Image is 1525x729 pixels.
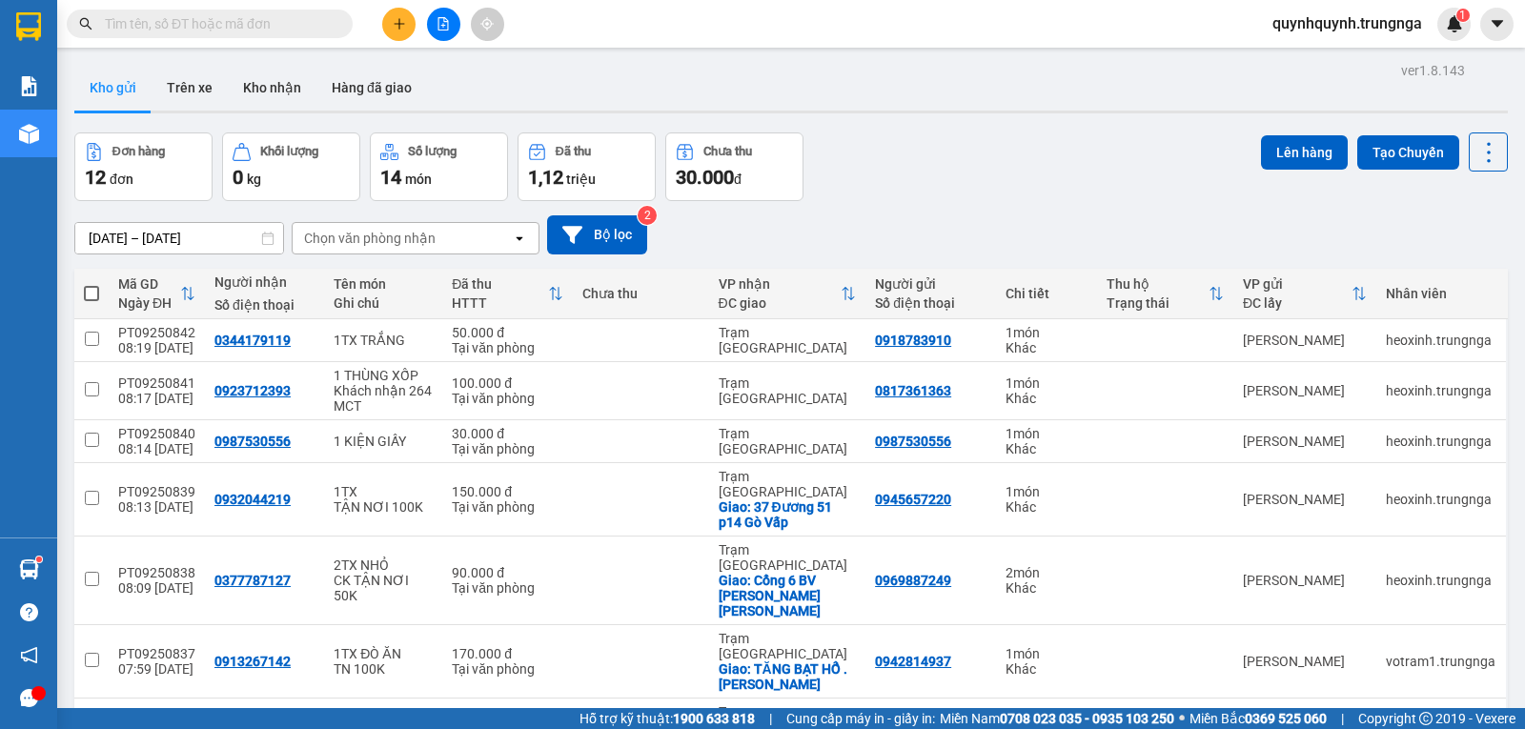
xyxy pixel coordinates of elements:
[75,223,283,253] input: Select a date range.
[1006,484,1088,499] div: 1 món
[582,286,700,301] div: Chưa thu
[1189,708,1327,729] span: Miền Bắc
[334,646,433,661] div: 1TX ĐÒ ĂN
[405,172,432,187] span: món
[118,426,195,441] div: PT09250840
[118,391,195,406] div: 08:17 [DATE]
[334,276,433,292] div: Tên món
[452,375,563,391] div: 100.000 đ
[105,13,330,34] input: Tìm tên, số ĐT hoặc mã đơn
[112,145,165,158] div: Đơn hàng
[875,383,951,398] div: 0817361363
[1243,434,1367,449] div: [PERSON_NAME]
[1245,711,1327,726] strong: 0369 525 060
[528,166,563,189] span: 1,12
[1243,573,1367,588] div: [PERSON_NAME]
[334,383,433,414] div: Khách nhận 264 MCT
[452,484,563,499] div: 150.000 đ
[875,573,951,588] div: 0969887249
[452,661,563,677] div: Tại văn phòng
[480,17,494,30] span: aim
[452,646,563,661] div: 170.000 đ
[1233,269,1376,319] th: Toggle SortBy
[118,484,195,499] div: PT09250839
[719,631,857,661] div: Trạm [GEOGRAPHIC_DATA]
[719,573,857,618] div: Giao: Cổng 6 BV Phạm Ngọc Thạch
[579,708,755,729] span: Hỗ trợ kỹ thuật:
[1179,715,1185,722] span: ⚪️
[118,661,195,677] div: 07:59 [DATE]
[260,145,318,158] div: Khối lượng
[719,375,857,406] div: Trạm [GEOGRAPHIC_DATA]
[437,17,450,30] span: file-add
[1243,333,1367,348] div: [PERSON_NAME]
[214,654,291,669] div: 0913267142
[719,426,857,456] div: Trạm [GEOGRAPHIC_DATA]
[875,492,951,507] div: 0945657220
[334,484,433,499] div: 1TX
[719,661,857,692] div: Giao: TĂNG BẠT HỔ . BINH THẠNH
[709,269,866,319] th: Toggle SortBy
[19,124,39,144] img: warehouse-icon
[79,17,92,30] span: search
[471,8,504,41] button: aim
[1006,580,1088,596] div: Khác
[1357,135,1459,170] button: Tạo Chuyến
[1401,60,1465,81] div: ver 1.8.143
[1243,276,1352,292] div: VP gửi
[74,65,152,111] button: Kho gửi
[152,65,228,111] button: Trên xe
[1006,565,1088,580] div: 2 món
[118,499,195,515] div: 08:13 [DATE]
[1446,15,1463,32] img: icon-new-feature
[118,295,180,311] div: Ngày ĐH
[382,8,416,41] button: plus
[228,65,316,111] button: Kho nhận
[1006,426,1088,441] div: 1 món
[875,276,986,292] div: Người gửi
[118,646,195,661] div: PT09250837
[214,333,291,348] div: 0344179119
[118,441,195,456] div: 08:14 [DATE]
[36,557,42,562] sup: 1
[1480,8,1514,41] button: caret-down
[85,166,106,189] span: 12
[1006,375,1088,391] div: 1 món
[1006,646,1088,661] div: 1 món
[1006,391,1088,406] div: Khác
[875,654,951,669] div: 0942814937
[334,557,433,573] div: 2TX NHỎ
[1386,383,1496,398] div: heoxinh.trungnga
[719,542,857,573] div: Trạm [GEOGRAPHIC_DATA]
[875,295,986,311] div: Số điện thoại
[673,711,755,726] strong: 1900 633 818
[118,325,195,340] div: PT09250842
[334,333,433,348] div: 1TX TRẮNG
[703,145,752,158] div: Chưa thu
[719,325,857,355] div: Trạm [GEOGRAPHIC_DATA]
[20,646,38,664] span: notification
[334,368,433,383] div: 1 THÙNG XỐP
[452,276,548,292] div: Đã thu
[304,229,436,248] div: Chọn văn phòng nhận
[719,295,842,311] div: ĐC giao
[408,145,457,158] div: Số lượng
[1419,712,1433,725] span: copyright
[1386,333,1496,348] div: heoxinh.trungnga
[875,434,951,449] div: 0987530556
[786,708,935,729] span: Cung cấp máy in - giấy in:
[214,274,315,290] div: Người nhận
[566,172,596,187] span: triệu
[1456,9,1470,22] sup: 1
[16,12,41,41] img: logo-vxr
[316,65,427,111] button: Hàng đã giao
[214,383,291,398] div: 0923712393
[118,276,180,292] div: Mã GD
[1386,654,1496,669] div: votram1.trungnga
[1386,286,1496,301] div: Nhân viên
[118,565,195,580] div: PT09250838
[19,76,39,96] img: solution-icon
[1341,708,1344,729] span: |
[547,215,647,254] button: Bộ lọc
[676,166,734,189] span: 30.000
